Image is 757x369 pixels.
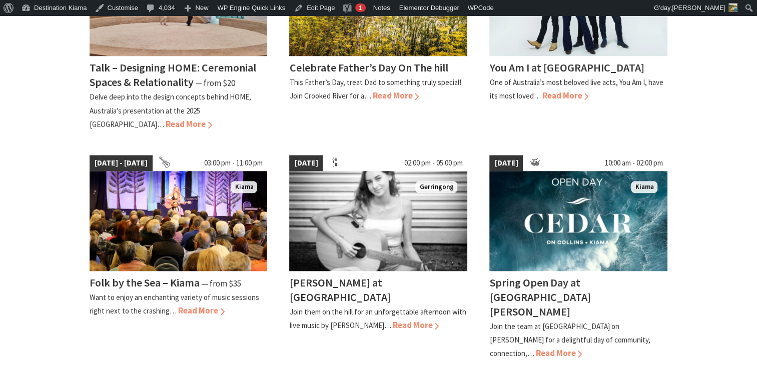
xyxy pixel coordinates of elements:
span: ⁠— from $20 [195,77,235,88]
h4: You Am I at [GEOGRAPHIC_DATA] [489,60,644,74]
span: Read More [535,347,582,358]
span: [DATE] [289,155,323,171]
span: Kiama [631,181,657,193]
h4: Talk – Designing HOME: Ceremonial Spaces & Relationality [90,60,256,89]
h4: Folk by the Sea – Kiama [90,275,200,289]
h4: Spring Open Day at [GEOGRAPHIC_DATA][PERSON_NAME] [489,275,590,318]
p: Join the team at [GEOGRAPHIC_DATA] on [PERSON_NAME] for a delightful day of community, connection,… [489,321,650,358]
span: Kiama [231,181,257,193]
p: Join them on the hill for an unforgettable afternoon with live music by [PERSON_NAME]… [289,307,466,330]
span: 03:00 pm - 11:00 pm [199,155,267,171]
img: Folk by the Sea - Showground Pavilion [90,171,268,271]
p: Delve deep into the design concepts behind HOME, Australia’s presentation at the 2025 [GEOGRAPHIC... [90,92,251,128]
span: ⁠— from $35 [201,278,241,289]
a: [DATE] 02:00 pm - 05:00 pm Tayah Larsen Gerringong [PERSON_NAME] at [GEOGRAPHIC_DATA] Join them o... [289,155,467,360]
img: Tayah Larsen [289,171,467,271]
span: [DATE] [489,155,523,171]
span: 02:00 pm - 05:00 pm [399,155,467,171]
a: [DATE] - [DATE] 03:00 pm - 11:00 pm Folk by the Sea - Showground Pavilion Kiama Folk by the Sea –... [90,155,268,360]
h4: Celebrate Father’s Day On The hill [289,60,448,74]
span: Read More [392,319,439,330]
p: Want to enjoy an enchanting variety of music sessions right next to the crashing… [90,292,259,315]
span: Gerringong [415,181,457,193]
a: [DATE] 10:00 am - 02:00 pm Kiama Spring Open Day at [GEOGRAPHIC_DATA][PERSON_NAME] Join the team ... [489,155,667,360]
span: Read More [166,118,212,129]
span: Read More [542,90,588,101]
p: One of Australia’s most beloved live acts, You Am I, have its most loved… [489,77,663,100]
span: Read More [372,90,419,101]
span: 1 [358,4,362,11]
h4: [PERSON_NAME] at [GEOGRAPHIC_DATA] [289,275,390,304]
span: 10:00 am - 02:00 pm [599,155,667,171]
span: [PERSON_NAME] [672,4,725,11]
span: Read More [178,305,225,316]
span: [DATE] - [DATE] [90,155,153,171]
p: This Father’s Day, treat Dad to something truly special! Join Crooked River for a… [289,77,461,100]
